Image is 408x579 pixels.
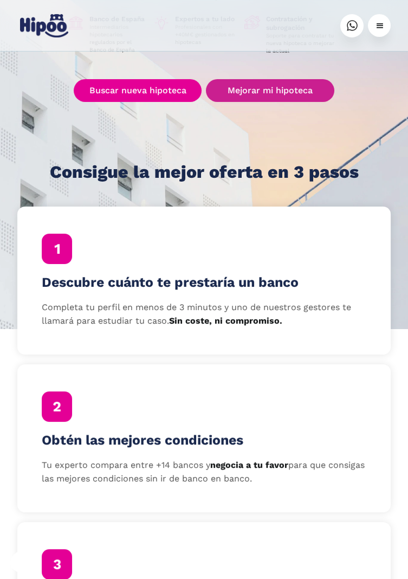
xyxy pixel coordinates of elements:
h1: Consigue la mejor oferta en 3 pasos [50,163,359,182]
a: Buscar nueva hipoteca [74,79,202,102]
h4: Descubre cuánto te prestaría un banco [42,274,299,291]
strong: negocia a tu favor [210,460,288,470]
h4: Obtén las mejores condiciones [42,432,243,448]
strong: Sin coste, ni compromiso. [169,316,282,326]
p: Completa tu perfil en menos de 3 minutos y uno de nuestros gestores te llamará para estudiar tu c... [42,301,366,328]
a: Mejorar mi hipoteca [206,79,334,102]
p: Tu experto compara entre +14 bancos y para que consigas las mejores condiciones sin ir de banco e... [42,459,366,486]
a: home [17,10,70,42]
div: menu [368,14,391,37]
